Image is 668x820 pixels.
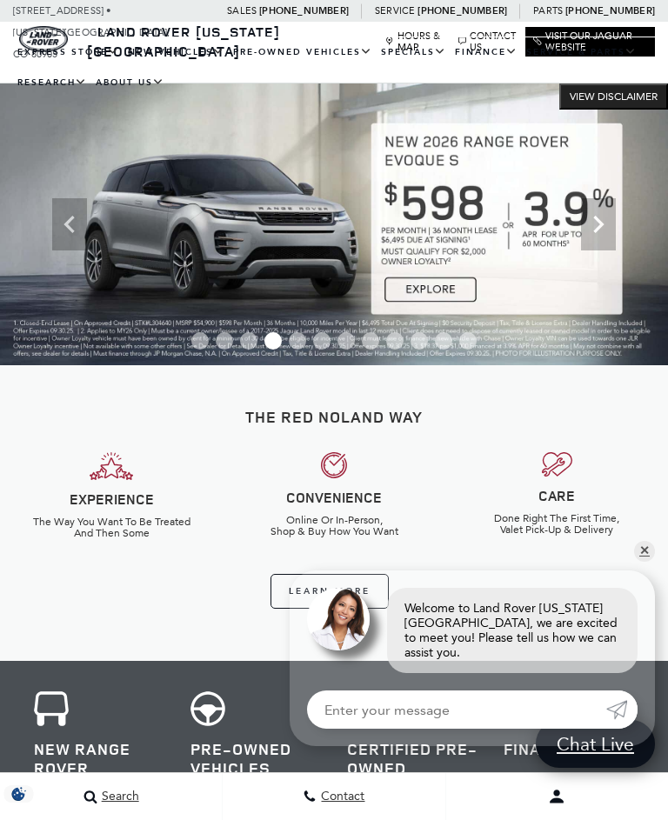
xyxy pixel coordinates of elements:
h3: New Range Rover, Defender, Discovery [34,739,164,816]
a: [STREET_ADDRESS] • [US_STATE][GEOGRAPHIC_DATA], CO 80905 [13,5,170,60]
img: cta-icon-usedvehicles [190,691,225,726]
span: Go to slide 9 [386,332,404,350]
img: Agent profile photo [307,588,370,650]
a: [PHONE_NUMBER] [417,4,507,17]
span: Go to slide 3 [240,332,257,350]
h3: Financing [504,739,634,758]
span: Go to slide 11 [435,332,452,350]
input: Enter your message [307,690,606,729]
a: Visit Our Jaguar Website [533,30,647,53]
a: [PHONE_NUMBER] [259,4,349,17]
h6: Done Right The First Time, Valet Pick-Up & Delivery [458,513,655,536]
a: About Us [91,68,169,98]
img: Land Rover [19,26,68,52]
h6: Online Or In-Person, Shop & Buy How You Want [236,515,432,537]
strong: CONVENIENCE [286,488,382,507]
a: Pre-Owned Vehicles [229,37,377,68]
img: cta-icon-newvehicles [34,691,69,726]
a: Land Rover [US_STATE][GEOGRAPHIC_DATA] [87,23,280,61]
span: Contact [317,790,364,804]
span: Go to slide 4 [264,332,282,350]
a: Hours & Map [385,30,449,53]
span: Go to slide 12 [459,332,477,350]
span: Go to slide 2 [216,332,233,350]
a: Service & Parts [522,37,641,68]
div: Welcome to Land Rover [US_STATE][GEOGRAPHIC_DATA], we are excited to meet you! Please tell us how... [387,588,638,673]
a: Contact Us [458,30,518,53]
a: Finance [451,37,522,68]
a: EXPRESS STORE [13,37,124,68]
a: Research [13,68,91,98]
h2: The Red Noland Way [13,409,655,426]
a: New Vehicles [124,37,229,68]
span: Go to slide 1 [191,332,209,350]
h3: Pre-Owned Vehicles [190,739,321,777]
a: Specials [377,37,451,68]
h3: Certified Pre-Owned Vehicles [347,739,478,797]
div: Previous [52,198,87,250]
strong: EXPERIENCE [70,490,154,509]
div: Next [581,198,616,250]
span: Go to slide 7 [337,332,355,350]
button: Open user profile menu [446,775,668,818]
a: [PHONE_NUMBER] [565,4,655,17]
span: Go to slide 6 [313,332,331,350]
span: Go to slide 8 [362,332,379,350]
span: Search [97,790,139,804]
span: Go to slide 10 [411,332,428,350]
nav: Main Navigation [13,37,655,98]
a: land-rover [19,26,68,52]
a: Submit [606,690,638,729]
strong: CARE [538,486,575,505]
span: Go to slide 5 [289,332,306,350]
h6: The Way You Want To Be Treated And Then Some [13,517,210,539]
a: Learn More [271,574,389,609]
